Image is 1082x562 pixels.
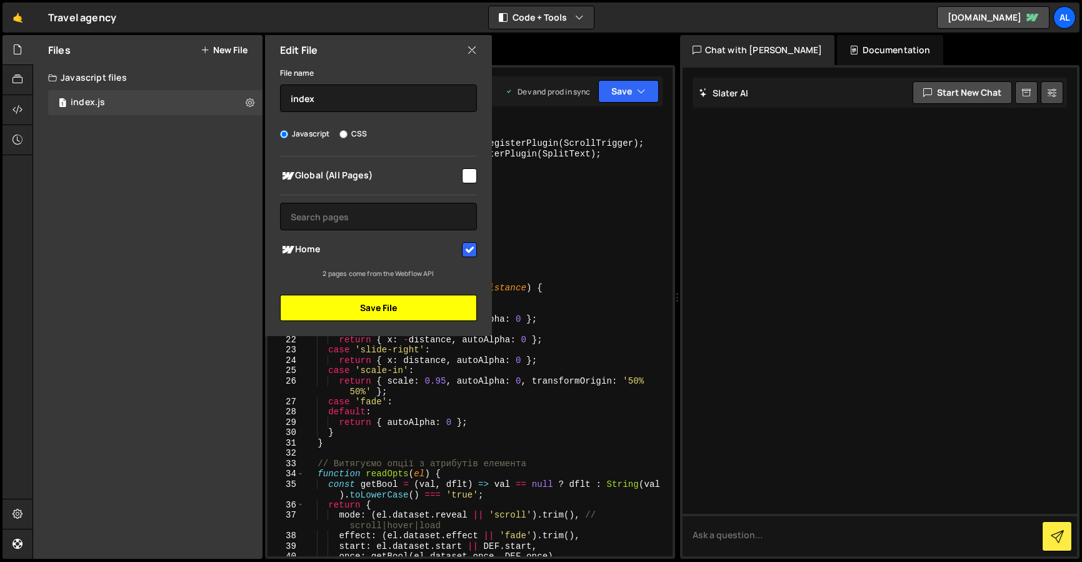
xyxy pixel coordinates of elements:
[268,541,304,552] div: 39
[937,6,1049,29] a: [DOMAIN_NAME]
[505,86,590,97] div: Dev and prod in sync
[268,438,304,449] div: 31
[280,168,460,183] span: Global (All Pages)
[837,35,943,65] div: Documentation
[268,417,304,428] div: 29
[268,345,304,355] div: 23
[268,355,304,366] div: 24
[280,130,288,138] input: Javascript
[280,43,318,57] h2: Edit File
[268,376,304,397] div: 26
[268,500,304,511] div: 36
[3,3,33,33] a: 🤙
[48,90,267,115] div: 16830/46001.js
[268,365,304,376] div: 25
[339,130,348,138] input: CSS
[339,128,367,140] label: CSS
[280,203,477,230] input: Search pages
[201,45,248,55] button: New File
[48,10,116,25] div: Travel agency
[598,80,659,103] button: Save
[280,128,330,140] label: Javascript
[48,43,71,57] h2: Files
[268,531,304,541] div: 38
[268,510,304,531] div: 37
[699,87,749,99] h2: Slater AI
[268,469,304,479] div: 34
[59,99,66,109] span: 1
[268,335,304,345] div: 22
[268,459,304,469] div: 33
[268,479,304,500] div: 35
[280,242,460,257] span: Home
[268,427,304,438] div: 30
[680,35,835,65] div: Chat with [PERSON_NAME]
[268,397,304,407] div: 27
[280,67,314,79] label: File name
[33,65,263,90] div: Javascript files
[280,295,477,321] button: Save File
[1053,6,1076,29] a: Al
[489,6,594,29] button: Code + Tools
[323,269,434,278] small: 2 pages come from the Webflow API
[913,81,1012,104] button: Start new chat
[268,407,304,417] div: 28
[268,551,304,562] div: 40
[71,97,105,108] div: index.js
[268,448,304,459] div: 32
[280,84,477,112] input: Name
